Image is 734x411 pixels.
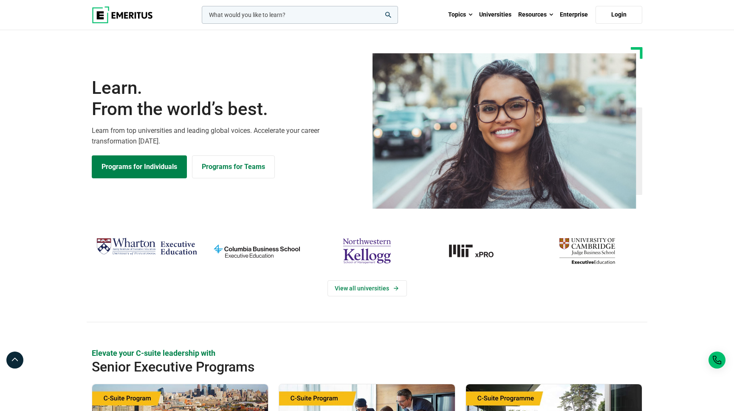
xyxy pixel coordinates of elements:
[96,234,198,259] img: Wharton Executive Education
[92,358,587,375] h2: Senior Executive Programs
[92,348,642,358] p: Elevate your C-suite leadership with
[92,155,187,178] a: Explore Programs
[596,6,642,24] a: Login
[92,99,362,120] span: From the world’s best.
[202,6,398,24] input: woocommerce-product-search-field-0
[206,234,308,267] img: columbia-business-school
[536,234,638,267] img: cambridge-judge-business-school
[92,125,362,147] p: Learn from top universities and leading global voices. Accelerate your career transformation [DATE].
[426,234,528,267] a: MIT-xPRO
[373,53,636,209] img: Learn from the world's best
[192,155,275,178] a: Explore for Business
[316,234,418,267] img: northwestern-kellogg
[92,77,362,120] h1: Learn.
[426,234,528,267] img: MIT xPRO
[327,280,407,296] a: View Universities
